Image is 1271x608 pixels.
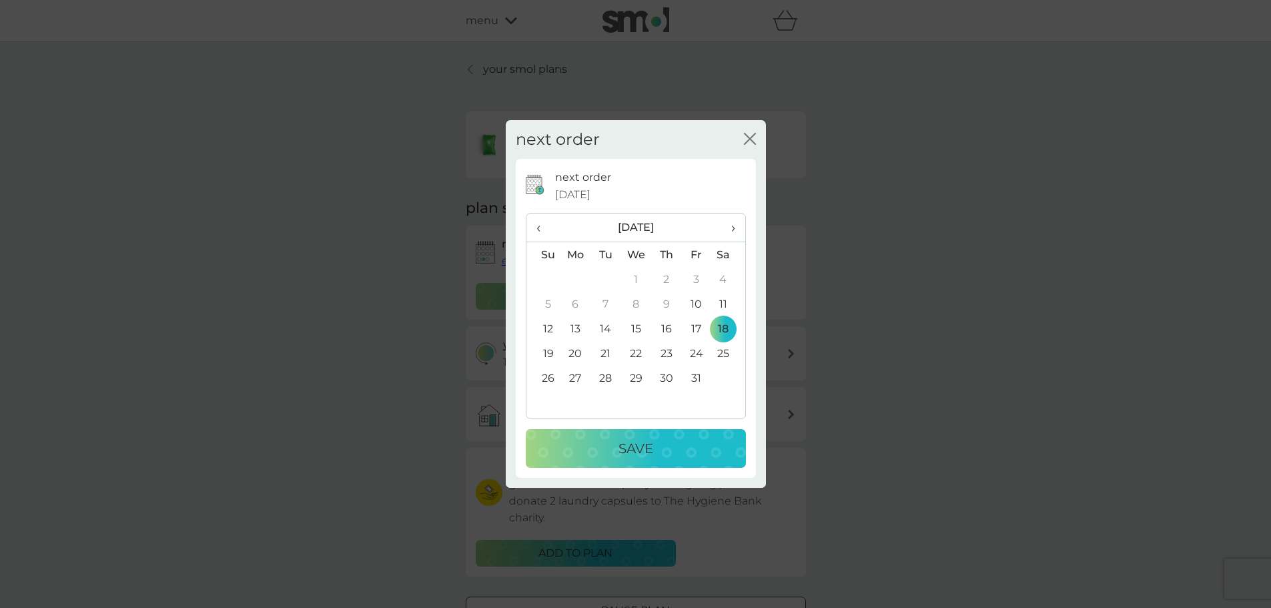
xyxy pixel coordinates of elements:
th: We [620,242,651,268]
td: 23 [651,341,681,366]
span: ‹ [536,214,550,242]
td: 4 [711,267,745,292]
button: Save [526,429,746,468]
td: 25 [711,341,745,366]
th: Sa [711,242,745,268]
td: 27 [560,366,591,390]
td: 6 [560,292,591,316]
td: 30 [651,366,681,390]
td: 1 [620,267,651,292]
span: › [721,214,735,242]
span: [DATE] [555,186,590,204]
td: 17 [681,316,711,341]
td: 9 [651,292,681,316]
th: Su [526,242,560,268]
th: Mo [560,242,591,268]
td: 3 [681,267,711,292]
td: 26 [526,366,560,390]
td: 8 [620,292,651,316]
td: 24 [681,341,711,366]
th: Fr [681,242,711,268]
td: 5 [526,292,560,316]
td: 19 [526,341,560,366]
button: close [744,133,756,147]
p: Save [618,438,653,459]
td: 12 [526,316,560,341]
td: 2 [651,267,681,292]
td: 20 [560,341,591,366]
td: 7 [590,292,620,316]
th: Th [651,242,681,268]
td: 14 [590,316,620,341]
td: 22 [620,341,651,366]
td: 15 [620,316,651,341]
td: 28 [590,366,620,390]
td: 31 [681,366,711,390]
p: next order [555,169,611,186]
td: 11 [711,292,745,316]
h2: next order [516,130,600,149]
td: 18 [711,316,745,341]
td: 29 [620,366,651,390]
td: 10 [681,292,711,316]
td: 16 [651,316,681,341]
td: 21 [590,341,620,366]
td: 13 [560,316,591,341]
th: [DATE] [560,214,712,242]
th: Tu [590,242,620,268]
